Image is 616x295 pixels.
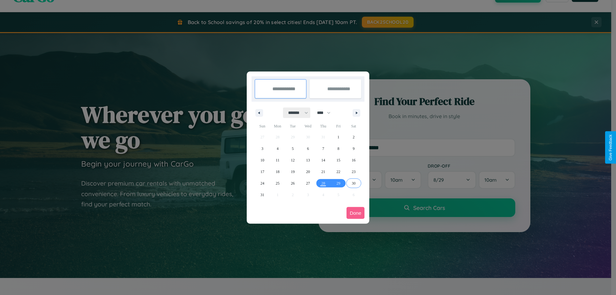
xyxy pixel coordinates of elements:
[346,178,361,189] button: 30
[255,121,270,131] span: Sun
[352,178,355,189] span: 30
[316,143,331,154] button: 7
[270,154,285,166] button: 11
[331,143,346,154] button: 8
[261,189,264,201] span: 31
[322,143,324,154] span: 7
[255,154,270,166] button: 10
[291,166,295,178] span: 19
[331,121,346,131] span: Fri
[352,166,355,178] span: 23
[270,178,285,189] button: 25
[608,134,613,161] div: Give Feedback
[306,166,310,178] span: 20
[261,143,263,154] span: 3
[321,166,325,178] span: 21
[316,166,331,178] button: 21
[270,143,285,154] button: 4
[300,178,315,189] button: 27
[292,143,294,154] span: 5
[261,178,264,189] span: 24
[261,154,264,166] span: 10
[316,178,331,189] button: 28
[346,166,361,178] button: 23
[331,178,346,189] button: 29
[270,121,285,131] span: Mon
[337,154,340,166] span: 15
[316,121,331,131] span: Thu
[306,178,310,189] span: 27
[346,154,361,166] button: 16
[255,178,270,189] button: 24
[338,131,339,143] span: 1
[285,143,300,154] button: 5
[300,166,315,178] button: 20
[285,121,300,131] span: Tue
[346,121,361,131] span: Sat
[255,189,270,201] button: 31
[300,143,315,154] button: 6
[353,131,355,143] span: 2
[307,143,309,154] span: 6
[331,166,346,178] button: 22
[306,154,310,166] span: 13
[261,166,264,178] span: 17
[276,178,279,189] span: 25
[285,178,300,189] button: 26
[346,131,361,143] button: 2
[300,121,315,131] span: Wed
[321,154,325,166] span: 14
[346,207,364,219] button: Done
[331,131,346,143] button: 1
[331,154,346,166] button: 15
[338,143,339,154] span: 8
[337,166,340,178] span: 22
[353,143,355,154] span: 9
[291,154,295,166] span: 12
[285,166,300,178] button: 19
[255,143,270,154] button: 3
[300,154,315,166] button: 13
[276,166,279,178] span: 18
[285,154,300,166] button: 12
[270,166,285,178] button: 18
[276,154,279,166] span: 11
[352,154,355,166] span: 16
[255,166,270,178] button: 17
[277,143,278,154] span: 4
[337,178,340,189] span: 29
[316,154,331,166] button: 14
[321,178,325,189] span: 28
[346,143,361,154] button: 9
[291,178,295,189] span: 26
